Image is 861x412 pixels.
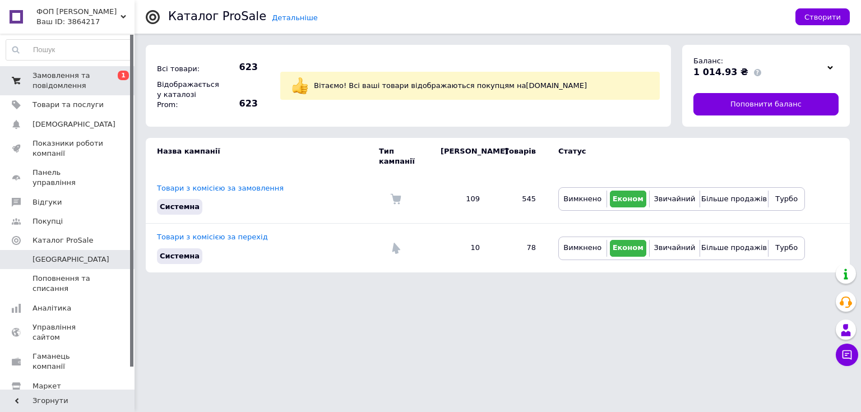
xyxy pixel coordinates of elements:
td: Статус [547,138,805,175]
img: Комісія за перехід [390,243,401,254]
button: Створити [795,8,850,25]
span: Економ [613,243,644,252]
button: Вимкнено [562,240,604,257]
span: Баланс: [693,57,723,65]
span: 623 [219,98,258,110]
span: Поповнення та списання [33,274,104,294]
span: Системна [160,252,200,260]
span: ФОП Гаврилюк Дмитро Володимирович [36,7,121,17]
span: Звичайний [654,243,695,252]
span: Економ [613,195,644,203]
button: Звичайний [652,191,697,207]
span: [DEMOGRAPHIC_DATA] [33,119,115,129]
td: Назва кампанії [146,138,379,175]
span: Турбо [775,243,798,252]
span: Гаманець компанії [33,351,104,372]
span: [GEOGRAPHIC_DATA] [33,254,109,265]
td: Товарів [491,138,547,175]
a: Детальніше [272,13,318,22]
input: Пошук [6,40,132,60]
span: Створити [804,13,841,21]
button: Економ [610,191,646,207]
div: Ваш ID: 3864217 [36,17,135,27]
span: Вимкнено [563,195,601,203]
button: Турбо [771,191,802,207]
td: 10 [429,224,491,272]
span: Каталог ProSale [33,235,93,246]
span: Поповнити баланс [730,99,802,109]
span: Показники роботи компанії [33,138,104,159]
div: Вітаємо! Всі ваші товари відображаються покупцям на [DOMAIN_NAME] [311,78,651,94]
button: Більше продажів [703,191,765,207]
div: Всі товари: [154,61,216,77]
span: Більше продажів [701,243,767,252]
td: 109 [429,175,491,224]
td: 545 [491,175,547,224]
span: Управління сайтом [33,322,104,342]
span: Більше продажів [701,195,767,203]
button: Більше продажів [703,240,765,257]
span: Системна [160,202,200,211]
span: Звичайний [654,195,695,203]
img: :+1: [291,77,308,94]
span: Аналітика [33,303,71,313]
td: 78 [491,224,547,272]
button: Звичайний [652,240,697,257]
span: Покупці [33,216,63,226]
button: Вимкнено [562,191,604,207]
img: Комісія за замовлення [390,193,401,205]
span: 1 014.93 ₴ [693,67,748,77]
a: Товари з комісією за замовлення [157,184,284,192]
div: Каталог ProSale [168,11,266,22]
div: Відображається у каталозі Prom: [154,77,216,113]
span: Відгуки [33,197,62,207]
a: Товари з комісією за перехід [157,233,268,241]
span: Панель управління [33,168,104,188]
button: Турбо [771,240,802,257]
button: Економ [610,240,646,257]
td: [PERSON_NAME] [429,138,491,175]
span: Товари та послуги [33,100,104,110]
span: Маркет [33,381,61,391]
span: 623 [219,61,258,73]
button: Чат з покупцем [836,344,858,366]
span: Вимкнено [563,243,601,252]
span: 1 [118,71,129,80]
span: Турбо [775,195,798,203]
a: Поповнити баланс [693,93,839,115]
td: Тип кампанії [379,138,429,175]
span: Замовлення та повідомлення [33,71,104,91]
